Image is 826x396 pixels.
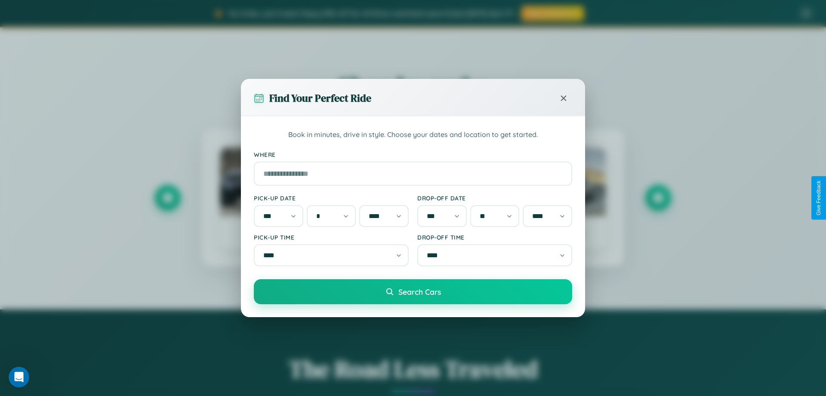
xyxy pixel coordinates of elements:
span: Search Cars [398,287,441,296]
label: Pick-up Date [254,194,409,202]
label: Pick-up Time [254,234,409,241]
label: Where [254,151,572,158]
h3: Find Your Perfect Ride [269,91,371,105]
label: Drop-off Date [417,194,572,202]
button: Search Cars [254,279,572,304]
p: Book in minutes, drive in style. Choose your dates and location to get started. [254,129,572,140]
label: Drop-off Time [417,234,572,241]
